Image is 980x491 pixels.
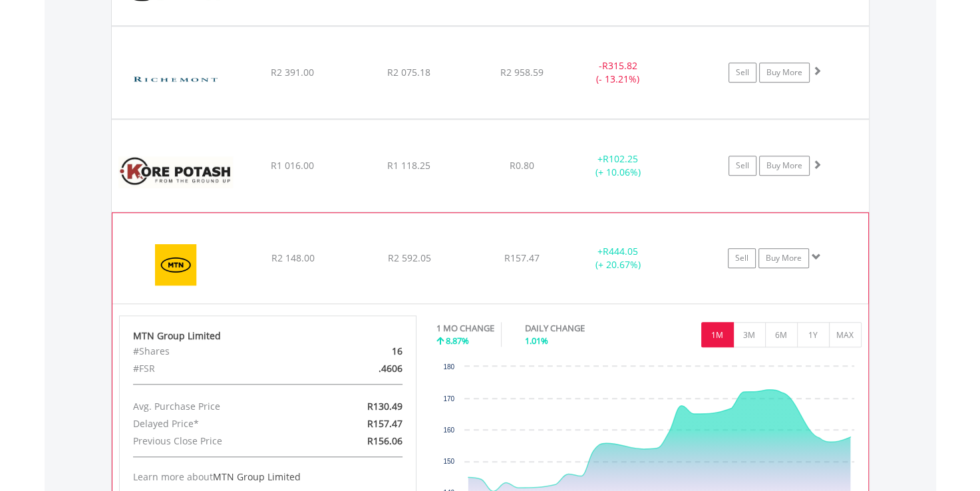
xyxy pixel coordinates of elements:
div: + (+ 20.67%) [568,245,667,271]
div: 16 [316,343,412,360]
button: 3M [733,322,766,347]
span: R156.06 [367,434,403,447]
span: R2 075.18 [387,66,430,79]
button: 1M [701,322,734,347]
a: Buy More [759,63,810,82]
a: Buy More [758,248,809,268]
div: Avg. Purchase Price [123,398,316,415]
div: Previous Close Price [123,432,316,450]
span: R1 016.00 [271,159,314,172]
span: R102.25 [603,152,638,165]
a: Sell [728,248,756,268]
img: EQU.ZA.CFR.png [118,43,233,115]
div: #Shares [123,343,316,360]
span: R2 592.05 [387,251,430,264]
span: R157.47 [367,417,403,430]
a: Buy More [759,156,810,176]
span: MTN Group Limited [213,470,301,483]
text: 160 [443,426,454,434]
img: EQU.ZA.MTN.png [119,230,234,300]
span: R2 148.00 [271,251,314,264]
span: R130.49 [367,400,403,412]
div: 1 MO CHANGE [436,322,494,335]
div: - (- 13.21%) [568,59,669,86]
button: MAX [829,322,862,347]
div: Learn more about [133,470,403,484]
span: 1.01% [525,335,548,347]
text: 180 [443,363,454,371]
span: R1 118.25 [387,159,430,172]
div: .4606 [316,360,412,377]
span: 8.87% [446,335,469,347]
span: R2 391.00 [271,66,314,79]
div: #FSR [123,360,316,377]
div: MTN Group Limited [133,329,403,343]
img: EQU.ZA.KP2.png [118,136,233,208]
span: R2 958.59 [500,66,544,79]
a: Sell [729,156,756,176]
button: 6M [765,322,798,347]
span: R315.82 [602,59,637,72]
span: R444.05 [603,245,638,257]
a: Sell [729,63,756,82]
div: + (+ 10.06%) [568,152,669,179]
span: R0.80 [510,159,534,172]
text: 170 [443,395,454,403]
div: Delayed Price* [123,415,316,432]
span: R157.47 [504,251,540,264]
div: DAILY CHANGE [525,322,631,335]
button: 1Y [797,322,830,347]
text: 150 [443,458,454,465]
